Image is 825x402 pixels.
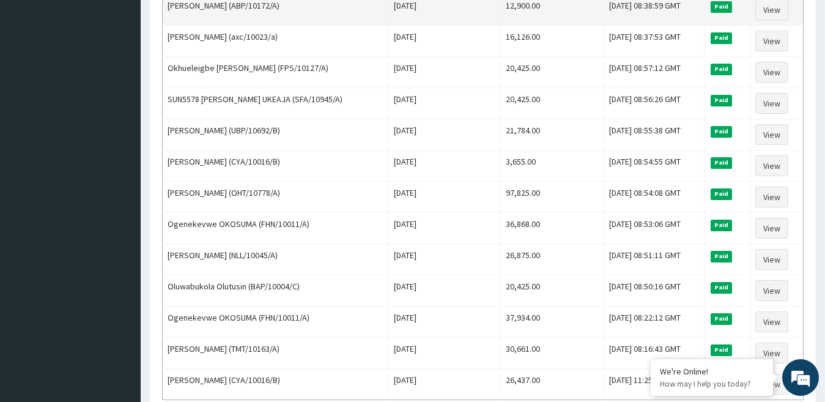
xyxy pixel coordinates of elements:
td: Ogenekevwe OKOSUMA (FHN/10011/A) [163,307,389,338]
a: View [755,124,788,145]
td: 16,126.00 [500,26,604,57]
td: [DATE] [388,338,500,369]
td: [DATE] 08:50:16 GMT [604,275,704,307]
td: [PERSON_NAME] (CYA/10016/B) [163,151,389,182]
span: Paid [711,344,733,355]
td: [DATE] 08:37:53 GMT [604,26,704,57]
span: Paid [711,32,733,43]
td: [PERSON_NAME] (TMT/10163/A) [163,338,389,369]
td: [DATE] 08:56:26 GMT [604,88,704,119]
td: [DATE] 08:22:12 GMT [604,307,704,338]
a: View [755,31,788,51]
span: We're online! [71,122,169,245]
td: [DATE] 08:54:08 GMT [604,182,704,213]
td: [DATE] [388,151,500,182]
td: 3,655.00 [500,151,604,182]
td: [DATE] 08:53:06 GMT [604,213,704,244]
td: 26,875.00 [500,244,604,275]
span: Paid [711,1,733,12]
textarea: Type your message and hit 'Enter' [6,270,233,313]
a: View [755,155,788,176]
span: Paid [711,188,733,199]
td: [PERSON_NAME] (NLL/10045/A) [163,244,389,275]
td: [DATE] [388,307,500,338]
span: Paid [711,64,733,75]
td: [DATE] [388,244,500,275]
span: Paid [711,220,733,231]
td: [DATE] [388,213,500,244]
td: 20,425.00 [500,88,604,119]
td: 26,437.00 [500,369,604,400]
img: d_794563401_company_1708531726252_794563401 [23,61,50,92]
a: View [755,218,788,239]
span: Paid [711,282,733,293]
span: Paid [711,313,733,324]
td: 37,934.00 [500,307,604,338]
td: SUN5578 [PERSON_NAME] UKEAJA (SFA/10945/A) [163,88,389,119]
td: [DATE] [388,369,500,400]
td: [PERSON_NAME] (UBP/10692/B) [163,119,389,151]
td: Oluwabukola Olutusin (BAP/10004/C) [163,275,389,307]
div: Minimize live chat window [201,6,230,35]
td: [PERSON_NAME] (axc/10023/a) [163,26,389,57]
td: 36,868.00 [500,213,604,244]
a: View [755,343,788,363]
div: We're Online! [660,366,764,377]
td: [DATE] 11:25:42 GMT [604,369,704,400]
a: View [755,62,788,83]
td: [DATE] [388,182,500,213]
td: 20,425.00 [500,57,604,88]
td: 21,784.00 [500,119,604,151]
a: View [755,93,788,114]
td: [DATE] 08:55:38 GMT [604,119,704,151]
td: [DATE] 08:57:12 GMT [604,57,704,88]
span: Paid [711,126,733,137]
td: Okhueleigbe [PERSON_NAME] (FPS/10127/A) [163,57,389,88]
a: View [755,249,788,270]
td: [PERSON_NAME] (OHT/10778/A) [163,182,389,213]
td: [DATE] [388,119,500,151]
td: [DATE] [388,88,500,119]
a: View [755,311,788,332]
td: [DATE] [388,57,500,88]
a: View [755,187,788,207]
a: View [755,280,788,301]
td: 30,661.00 [500,338,604,369]
span: Paid [711,157,733,168]
td: Ogenekevwe OKOSUMA (FHN/10011/A) [163,213,389,244]
div: Chat with us now [64,69,205,84]
span: Paid [711,95,733,106]
td: [PERSON_NAME] (CYA/10016/B) [163,369,389,400]
td: 20,425.00 [500,275,604,307]
p: How may I help you today? [660,379,764,389]
span: Paid [711,251,733,262]
td: [DATE] [388,275,500,307]
td: [DATE] 08:51:11 GMT [604,244,704,275]
td: 97,825.00 [500,182,604,213]
td: [DATE] [388,26,500,57]
td: [DATE] 08:16:43 GMT [604,338,704,369]
td: [DATE] 08:54:55 GMT [604,151,704,182]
